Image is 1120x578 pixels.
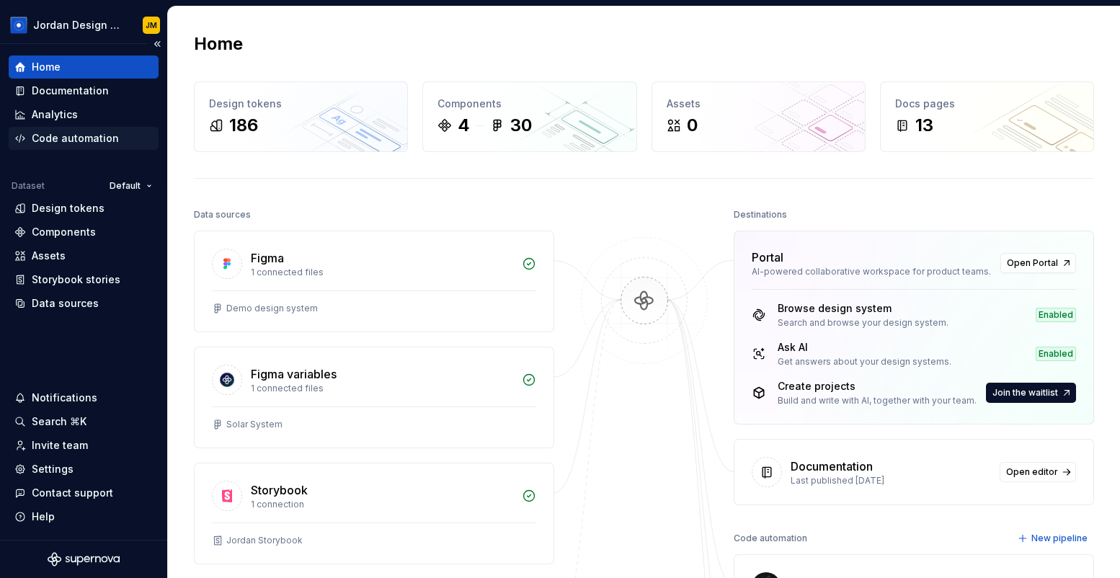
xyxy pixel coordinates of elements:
div: Browse design system [778,301,948,316]
a: Figma1 connected filesDemo design system [194,231,554,332]
div: Design tokens [209,97,393,111]
div: Code automation [734,528,807,548]
a: Figma variables1 connected filesSolar System [194,347,554,448]
span: Open Portal [1007,257,1058,269]
div: Search ⌘K [32,414,86,429]
a: Open Portal [1000,253,1076,273]
a: Storybook1 connectionJordan Storybook [194,463,554,564]
h2: Home [194,32,243,55]
div: Home [32,60,61,74]
div: Data sources [32,296,99,311]
div: Help [32,510,55,524]
span: Join the waitlist [992,387,1058,399]
div: Figma [251,249,284,267]
div: Enabled [1036,347,1076,361]
div: Build and write with AI, together with your team. [778,395,977,406]
div: 186 [229,114,258,137]
div: Invite team [32,438,88,453]
div: 30 [510,114,532,137]
div: Docs pages [895,97,1079,111]
a: Invite team [9,434,159,457]
div: Demo design system [226,303,318,314]
div: Figma variables [251,365,337,383]
div: Storybook [251,481,308,499]
a: Code automation [9,127,159,150]
div: Code automation [32,131,119,146]
a: Design tokens [9,197,159,220]
a: Assets0 [652,81,866,152]
a: Assets [9,244,159,267]
div: Notifications [32,391,97,405]
div: JM [146,19,157,31]
a: Settings [9,458,159,481]
div: 4 [458,114,470,137]
div: Ask AI [778,340,951,355]
div: Design tokens [32,201,105,215]
button: Join the waitlist [986,383,1076,403]
a: Components [9,221,159,244]
button: New pipeline [1013,528,1094,548]
img: 049812b6-2877-400d-9dc9-987621144c16.png [10,17,27,34]
div: Jordan Storybook [226,535,303,546]
span: Open editor [1006,466,1058,478]
div: Enabled [1036,308,1076,322]
div: Documentation [32,84,109,98]
button: Notifications [9,386,159,409]
button: Contact support [9,481,159,504]
div: Assets [667,97,850,111]
div: Storybook stories [32,272,120,287]
div: Documentation [791,458,873,475]
a: Components430 [422,81,636,152]
a: Analytics [9,103,159,126]
div: Solar System [226,419,283,430]
a: Data sources [9,292,159,315]
div: Components [32,225,96,239]
a: Documentation [9,79,159,102]
div: Last published [DATE] [791,475,991,486]
button: Help [9,505,159,528]
a: Open editor [1000,462,1076,482]
div: Create projects [778,379,977,394]
a: Storybook stories [9,268,159,291]
span: New pipeline [1031,533,1088,544]
div: Jordan Design System [33,18,125,32]
div: 1 connection [251,499,513,510]
div: Analytics [32,107,78,122]
span: Default [110,180,141,192]
div: Components [437,97,621,111]
div: Search and browse your design system. [778,317,948,329]
button: Jordan Design SystemJM [3,9,164,40]
div: Destinations [734,205,787,225]
button: Default [103,176,159,196]
div: Settings [32,462,74,476]
a: Home [9,55,159,79]
a: Design tokens186 [194,81,408,152]
a: Docs pages13 [880,81,1094,152]
div: Contact support [32,486,113,500]
svg: Supernova Logo [48,552,120,566]
div: Assets [32,249,66,263]
div: AI-powered collaborative workspace for product teams. [752,266,992,277]
button: Collapse sidebar [147,34,167,54]
div: 1 connected files [251,383,513,394]
div: 1 connected files [251,267,513,278]
div: 0 [687,114,698,137]
div: 13 [915,114,933,137]
div: Dataset [12,180,45,192]
div: Get answers about your design systems. [778,356,951,368]
button: Search ⌘K [9,410,159,433]
div: Portal [752,249,783,266]
div: Data sources [194,205,251,225]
